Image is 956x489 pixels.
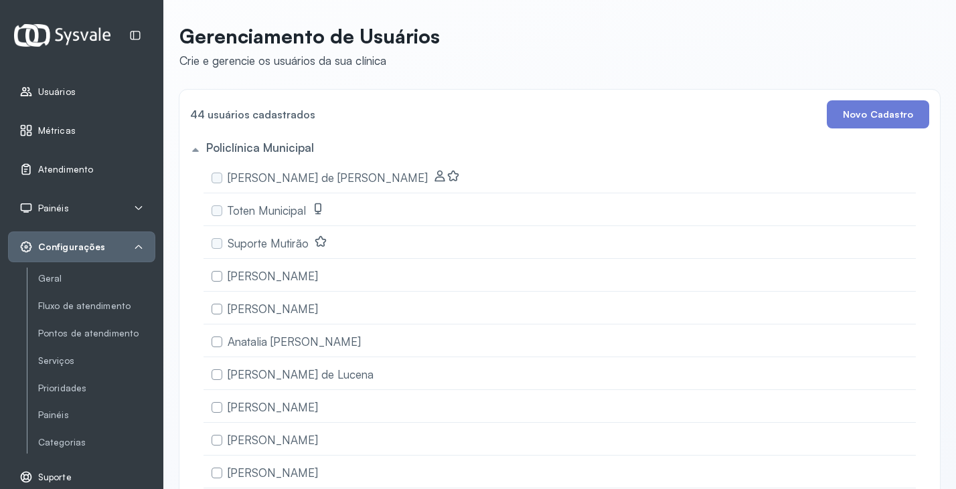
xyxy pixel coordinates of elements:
[228,302,318,316] span: [PERSON_NAME]
[19,124,144,137] a: Métricas
[827,100,929,128] button: Novo Cadastro
[228,367,374,381] span: [PERSON_NAME] de Lucena
[228,269,318,283] span: [PERSON_NAME]
[38,407,155,423] a: Painéis
[38,300,155,312] a: Fluxo de atendimento
[38,434,155,451] a: Categorias
[14,24,110,46] img: Logotipo do estabelecimento
[38,298,155,314] a: Fluxo de atendimento
[38,273,155,284] a: Geral
[38,270,155,287] a: Geral
[228,171,428,185] span: [PERSON_NAME] de [PERSON_NAME]
[206,140,314,155] h5: Policlínica Municipal
[38,355,155,367] a: Serviços
[228,466,318,480] span: [PERSON_NAME]
[19,163,144,176] a: Atendimento
[38,353,155,369] a: Serviços
[228,203,306,217] span: Toten Municipal
[38,380,155,397] a: Prioridades
[38,437,155,448] a: Categorias
[19,85,144,98] a: Usuários
[228,236,309,250] span: Suporte Mutirão
[228,433,318,447] span: [PERSON_NAME]
[38,86,76,98] span: Usuários
[190,105,315,124] h4: 44 usuários cadastrados
[38,325,155,342] a: Pontos de atendimento
[179,24,440,48] p: Gerenciamento de Usuários
[38,241,105,253] span: Configurações
[38,125,76,136] span: Métricas
[228,334,361,349] span: Anatalia [PERSON_NAME]
[38,383,155,394] a: Prioridades
[38,203,69,214] span: Painéis
[38,328,155,339] a: Pontos de atendimento
[38,409,155,421] a: Painéis
[228,400,318,414] span: [PERSON_NAME]
[38,164,93,175] span: Atendimento
[179,54,440,68] div: Crie e gerencie os usuários da sua clínica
